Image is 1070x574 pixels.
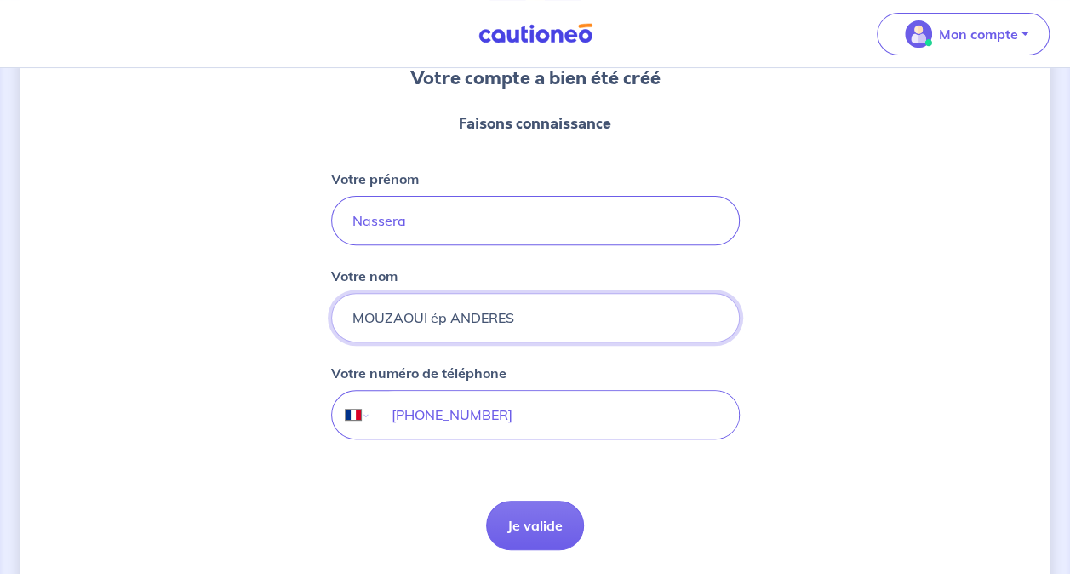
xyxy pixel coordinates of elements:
[331,196,740,245] input: John
[331,266,398,286] p: Votre nom
[331,169,419,189] p: Votre prénom
[486,501,584,550] button: Je valide
[410,65,661,92] h3: Votre compte a bien été créé
[472,23,599,44] img: Cautioneo
[939,24,1018,44] p: Mon compte
[905,20,932,48] img: illu_account_valid_menu.svg
[459,112,611,135] p: Faisons connaissance
[331,363,506,383] p: Votre numéro de téléphone
[331,293,740,342] input: Doe
[877,13,1050,55] button: illu_account_valid_menu.svgMon compte
[370,391,738,439] input: 06 34 34 34 34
